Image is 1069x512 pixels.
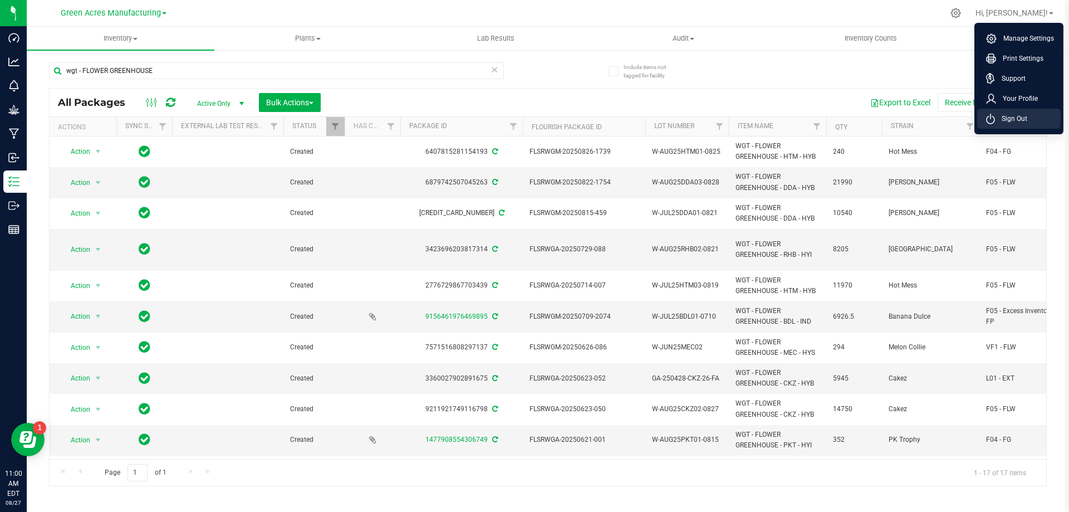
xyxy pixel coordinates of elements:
[995,113,1027,124] span: Sign Out
[735,430,820,451] span: WGT - FLOWER GREENHOUSE - PKT - HYI
[125,122,168,130] a: Sync Status
[529,435,639,445] span: FLSRWGA-20250621-001
[830,33,912,43] span: Inventory Counts
[139,309,150,324] span: In Sync
[259,93,321,112] button: Bulk Actions
[49,62,504,79] input: Search Package ID, Item Name, SKU, Lot or Part Number...
[529,147,639,157] span: FLSRWGM-20250826-1739
[654,122,694,130] a: Lot Number
[529,177,639,188] span: FLSRWGM-20250822-1754
[833,373,875,384] span: 5945
[425,436,488,443] a: 1477908554306749
[986,306,1056,327] span: F05 - Excess Inventory FP
[491,62,498,77] span: Clear
[91,175,105,191] span: select
[91,242,105,257] span: select
[8,176,19,187] inline-svg: Inventory
[833,311,875,322] span: 6926.5
[995,73,1026,84] span: Support
[986,342,1056,353] span: VF1 - FLW
[399,208,524,218] div: [CREDIT_CARD_NUMBER]
[652,208,722,218] span: W-JUL25DDA01-0821
[986,373,1056,384] span: L01 - EXT
[652,280,722,291] span: W-JUL25HTM03-0819
[986,404,1056,415] span: F05 - FLW
[345,117,400,136] th: Has COA
[11,423,45,456] iframe: Resource center
[139,144,150,159] span: In Sync
[290,311,338,322] span: Created
[27,27,214,50] a: Inventory
[61,432,91,448] span: Action
[139,370,150,386] span: In Sync
[652,342,722,353] span: W-JUN25MEC02
[181,122,268,130] a: External Lab Test Result
[833,435,875,445] span: 352
[8,128,19,139] inline-svg: Manufacturing
[61,175,91,191] span: Action
[833,244,875,255] span: 8205
[986,177,1056,188] span: F05 - FLW
[91,278,105,294] span: select
[735,337,820,358] span: WGT - FLOWER GREENHOUSE - MEC - HYS
[409,122,447,130] a: Package ID
[735,275,820,296] span: WGT - FLOWER GREENHOUSE - HTM - HYB
[491,374,498,382] span: Sync from Compliance System
[863,93,938,112] button: Export to Excel
[290,280,338,291] span: Created
[889,404,973,415] span: Cakez
[710,117,729,136] a: Filter
[491,281,498,289] span: Sync from Compliance System
[290,208,338,218] span: Created
[961,117,979,136] a: Filter
[997,33,1054,44] span: Manage Settings
[491,343,498,351] span: Sync from Compliance System
[738,122,773,130] a: Item Name
[91,206,105,221] span: select
[399,342,524,353] div: 7571516808297137
[889,342,973,353] span: Melon Collie
[290,342,338,353] span: Created
[491,405,498,413] span: Sync from Compliance System
[91,340,105,355] span: select
[8,224,19,235] inline-svg: Reports
[735,172,820,193] span: WGT - FLOWER GREENHOUSE - DDA - HYB
[214,27,402,50] a: Plants
[889,244,973,255] span: [GEOGRAPHIC_DATA]
[91,402,105,417] span: select
[266,98,313,107] span: Bulk Actions
[652,244,722,255] span: W-AUG25RHB02-0821
[61,8,161,18] span: Green Acres Manufacturing
[290,244,338,255] span: Created
[61,206,91,221] span: Action
[735,141,820,162] span: WGT - FLOWER GREENHOUSE - HTM - HYB
[139,205,150,221] span: In Sync
[735,306,820,327] span: WGT - FLOWER GREENHOUSE - BDL - IND
[290,177,338,188] span: Created
[938,93,1029,112] button: Receive Non-Cannabis
[652,435,722,445] span: W-AUG25PKT01-0815
[996,53,1043,64] span: Print Settings
[5,499,22,507] p: 08/27
[402,27,590,50] a: Lab Results
[491,436,498,443] span: Sync from Compliance System
[977,109,1061,129] li: Sign Out
[529,342,639,353] span: FLSRWGM-20250626-086
[292,122,316,130] a: Status
[889,208,973,218] span: [PERSON_NAME]
[889,280,973,291] span: Hot Mess
[290,404,338,415] span: Created
[735,203,820,224] span: WGT - FLOWER GREENHOUSE - DDA - HYB
[889,435,973,445] span: PK Trophy
[491,148,498,155] span: Sync from Compliance System
[652,177,722,188] span: W-AUG25DDA03-0828
[95,464,175,481] span: Page of 1
[986,147,1056,157] span: F04 - FG
[889,373,973,384] span: Cakez
[808,117,826,136] a: Filter
[61,242,91,257] span: Action
[497,209,504,217] span: Sync from Compliance System
[529,208,639,218] span: FLSRWGM-20250815-459
[8,200,19,211] inline-svg: Outbound
[833,177,875,188] span: 21990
